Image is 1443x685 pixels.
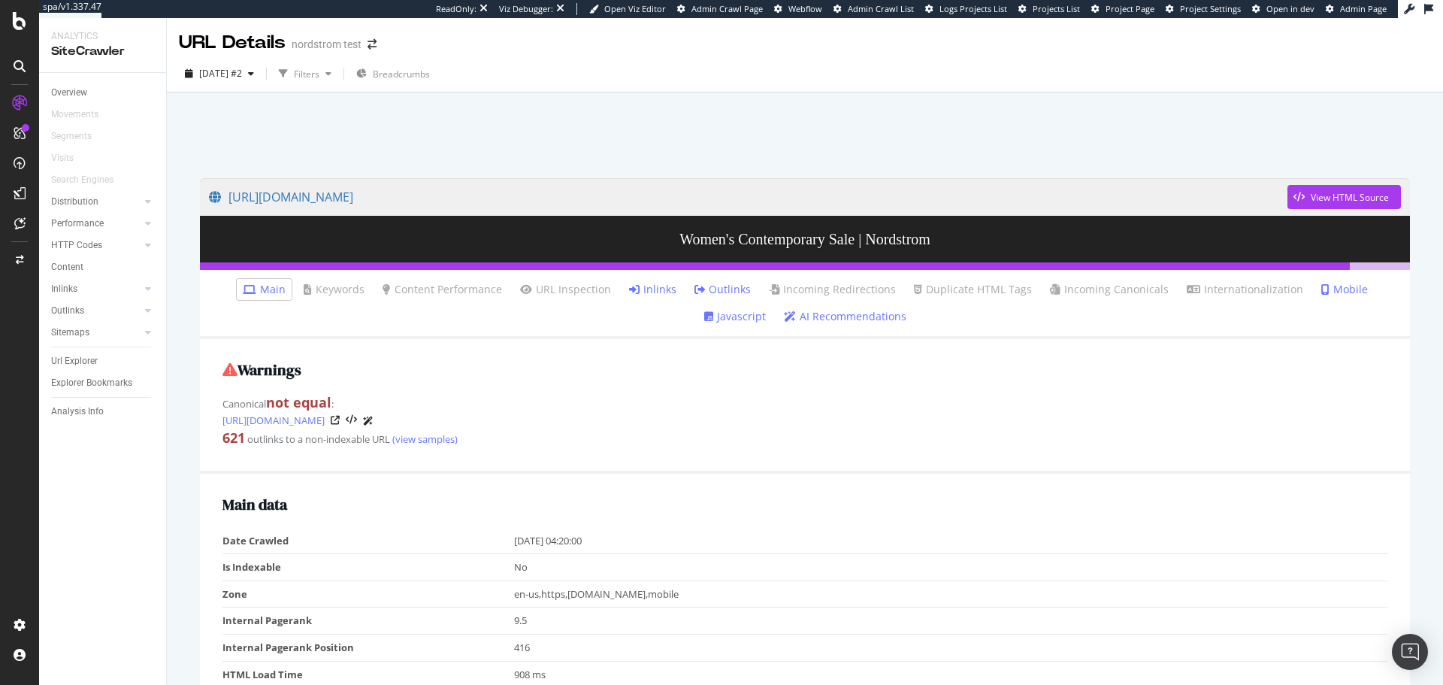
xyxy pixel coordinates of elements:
[51,404,156,420] a: Analysis Info
[1321,282,1368,297] a: Mobile
[209,178,1287,216] a: [URL][DOMAIN_NAME]
[304,282,365,297] a: Keywords
[51,85,87,101] div: Overview
[1187,282,1303,297] a: Internationalization
[677,3,763,15] a: Admin Crawl Page
[51,129,107,144] a: Segments
[589,3,666,15] a: Open Viz Editor
[273,62,337,86] button: Filters
[51,353,98,369] div: Url Explorer
[1166,3,1241,15] a: Project Settings
[222,634,514,661] td: Internal Pagerank Position
[833,3,914,15] a: Admin Crawl List
[51,129,92,144] div: Segments
[784,309,906,324] a: AI Recommendations
[222,429,245,447] strong: 621
[200,216,1410,262] h3: Women's Contemporary Sale | Nordstrom
[774,3,822,15] a: Webflow
[51,216,141,232] a: Performance
[222,429,1387,448] div: outlinks to a non-indexable URL
[514,554,1388,581] td: No
[1050,282,1169,297] a: Incoming Canonicals
[51,353,156,369] a: Url Explorer
[1266,3,1314,14] span: Open in dev
[514,634,1388,661] td: 416
[1326,3,1387,15] a: Admin Page
[1091,3,1154,15] a: Project Page
[222,528,514,554] td: Date Crawled
[51,30,154,43] div: Analytics
[294,68,319,80] div: Filters
[368,39,377,50] div: arrow-right-arrow-left
[51,216,104,232] div: Performance
[51,375,132,391] div: Explorer Bookmarks
[179,62,260,86] button: [DATE] #2
[51,303,141,319] a: Outlinks
[51,375,156,391] a: Explorer Bookmarks
[629,282,676,297] a: Inlinks
[1252,3,1314,15] a: Open in dev
[350,62,436,86] button: Breadcrumbs
[222,413,325,428] a: [URL][DOMAIN_NAME]
[788,3,822,14] span: Webflow
[390,432,458,446] a: (view samples)
[1018,3,1080,15] a: Projects List
[51,238,141,253] a: HTTP Codes
[914,282,1032,297] a: Duplicate HTML Tags
[691,3,763,14] span: Admin Crawl Page
[373,68,430,80] span: Breadcrumbs
[179,30,286,56] div: URL Details
[266,393,331,411] strong: not equal
[51,43,154,60] div: SiteCrawler
[222,580,514,608] td: Zone
[1287,185,1401,209] button: View HTML Source
[222,608,514,635] td: Internal Pagerank
[514,580,1388,608] td: en-us,https,[DOMAIN_NAME],mobile
[939,3,1007,14] span: Logs Projects List
[51,325,89,341] div: Sitemaps
[199,67,242,80] span: 2025 Sep. 30th #2
[51,259,83,275] div: Content
[292,37,362,52] div: nordstrom test
[499,3,553,15] div: Viz Debugger:
[51,325,141,341] a: Sitemaps
[346,415,357,426] button: View HTML Source
[1311,191,1389,204] div: View HTML Source
[222,496,1387,513] h2: Main data
[514,608,1388,635] td: 9.5
[848,3,914,14] span: Admin Crawl List
[520,282,611,297] a: URL Inspection
[243,282,286,297] a: Main
[604,3,666,14] span: Open Viz Editor
[51,303,84,319] div: Outlinks
[51,150,89,166] a: Visits
[51,107,98,123] div: Movements
[1106,3,1154,14] span: Project Page
[704,309,766,324] a: Javascript
[51,150,74,166] div: Visits
[514,528,1388,554] td: [DATE] 04:20:00
[331,416,340,425] a: Visit Online Page
[694,282,751,297] a: Outlinks
[51,238,102,253] div: HTTP Codes
[436,3,476,15] div: ReadOnly:
[383,282,502,297] a: Content Performance
[51,85,156,101] a: Overview
[925,3,1007,15] a: Logs Projects List
[769,282,896,297] a: Incoming Redirections
[51,172,113,188] div: Search Engines
[222,362,1387,378] h2: Warnings
[51,194,98,210] div: Distribution
[51,107,113,123] a: Movements
[51,281,141,297] a: Inlinks
[51,404,104,420] div: Analysis Info
[1180,3,1241,14] span: Project Settings
[51,281,77,297] div: Inlinks
[51,259,156,275] a: Content
[222,393,1387,429] div: Canonical :
[51,194,141,210] a: Distribution
[1392,634,1428,670] div: Open Intercom Messenger
[1340,3,1387,14] span: Admin Page
[51,172,129,188] a: Search Engines
[363,413,374,429] a: AI Url Details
